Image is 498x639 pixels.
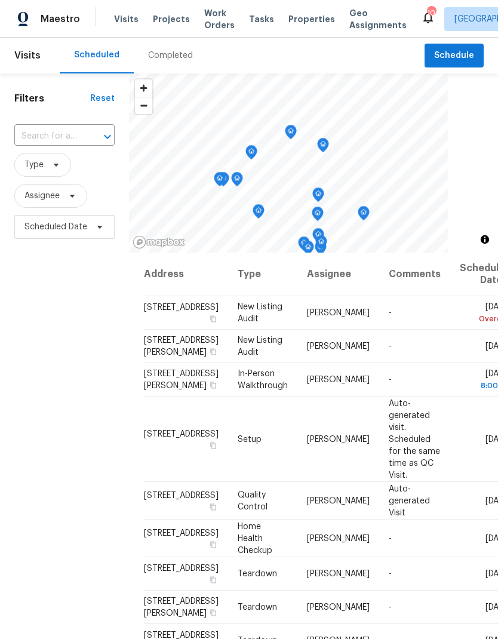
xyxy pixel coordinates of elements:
[208,575,219,585] button: Copy Address
[208,440,219,450] button: Copy Address
[307,309,370,317] span: [PERSON_NAME]
[238,522,272,554] span: Home Health Checkup
[312,228,324,247] div: Map marker
[434,48,474,63] span: Schedule
[389,309,392,317] span: -
[249,15,274,23] span: Tasks
[478,232,492,247] button: Toggle attribution
[24,190,60,202] span: Assignee
[307,435,370,443] span: [PERSON_NAME]
[114,13,139,25] span: Visits
[208,346,219,357] button: Copy Address
[302,241,314,259] div: Map marker
[315,241,327,259] div: Map marker
[238,570,277,578] span: Teardown
[144,491,219,499] span: [STREET_ADDRESS]
[144,370,219,390] span: [STREET_ADDRESS][PERSON_NAME]
[238,490,268,511] span: Quality Control
[133,235,185,249] a: Mapbox homepage
[144,429,219,438] span: [STREET_ADDRESS]
[349,7,407,31] span: Geo Assignments
[144,303,219,312] span: [STREET_ADDRESS]
[208,501,219,512] button: Copy Address
[425,44,484,68] button: Schedule
[135,97,152,114] button: Zoom out
[214,172,226,191] div: Map marker
[389,342,392,351] span: -
[129,73,448,253] canvas: Map
[297,253,379,296] th: Assignee
[307,376,370,384] span: [PERSON_NAME]
[14,127,81,146] input: Search for an address...
[231,172,243,191] div: Map marker
[315,235,327,254] div: Map marker
[144,336,219,357] span: [STREET_ADDRESS][PERSON_NAME]
[238,603,277,612] span: Teardown
[358,206,370,225] div: Map marker
[389,603,392,612] span: -
[208,539,219,549] button: Copy Address
[427,7,435,19] div: 10
[24,221,87,233] span: Scheduled Date
[307,570,370,578] span: [PERSON_NAME]
[238,303,282,323] span: New Listing Audit
[238,435,262,443] span: Setup
[144,529,219,537] span: [STREET_ADDRESS]
[238,336,282,357] span: New Listing Audit
[481,233,488,246] span: Toggle attribution
[298,236,310,255] div: Map marker
[307,342,370,351] span: [PERSON_NAME]
[208,314,219,324] button: Copy Address
[144,564,219,573] span: [STREET_ADDRESS]
[307,534,370,542] span: [PERSON_NAME]
[153,13,190,25] span: Projects
[307,603,370,612] span: [PERSON_NAME]
[144,597,219,618] span: [STREET_ADDRESS][PERSON_NAME]
[389,399,440,479] span: Auto-generated visit. Scheduled for the same time as QC Visit.
[135,79,152,97] button: Zoom in
[41,13,80,25] span: Maestro
[14,42,41,69] span: Visits
[288,13,335,25] span: Properties
[238,370,288,390] span: In-Person Walkthrough
[228,253,297,296] th: Type
[389,570,392,578] span: -
[148,50,193,62] div: Completed
[245,145,257,164] div: Map marker
[317,138,329,156] div: Map marker
[312,207,324,225] div: Map marker
[379,253,450,296] th: Comments
[14,93,90,105] h1: Filters
[90,93,115,105] div: Reset
[285,125,297,143] div: Map marker
[253,204,265,223] div: Map marker
[143,253,228,296] th: Address
[312,188,324,206] div: Map marker
[74,49,119,61] div: Scheduled
[208,607,219,618] button: Copy Address
[307,496,370,505] span: [PERSON_NAME]
[208,380,219,391] button: Copy Address
[389,484,430,517] span: Auto-generated Visit
[389,376,392,384] span: -
[204,7,235,31] span: Work Orders
[389,534,392,542] span: -
[24,159,44,171] span: Type
[99,128,116,145] button: Open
